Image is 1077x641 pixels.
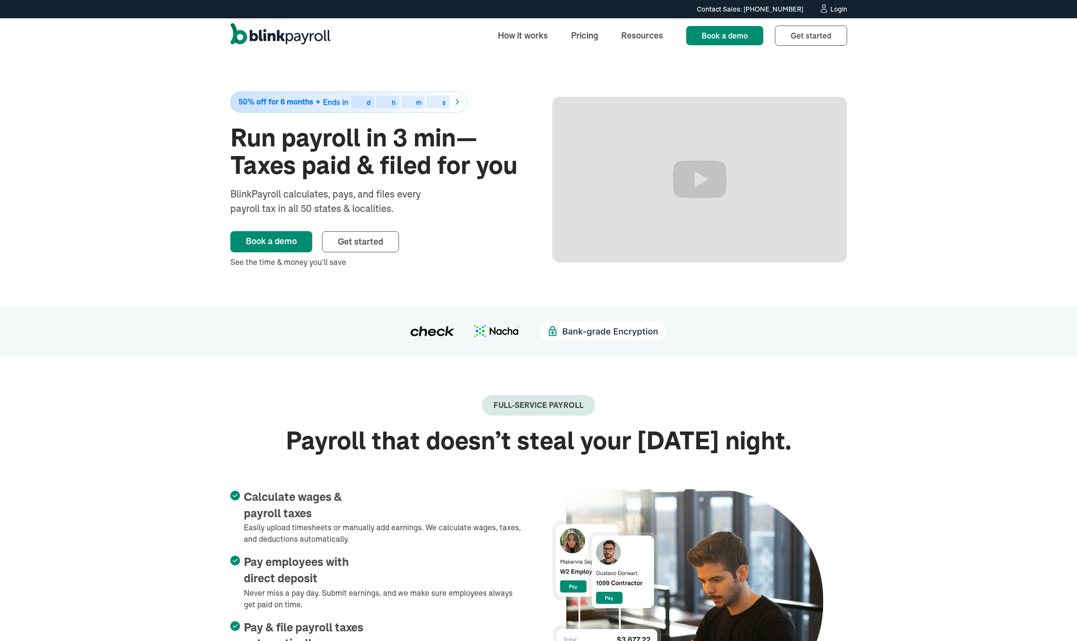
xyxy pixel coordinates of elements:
[322,231,399,252] a: Get started
[686,26,763,45] a: Book a demo
[230,554,525,610] li: Never miss a pay day. Submit earnings, and we make sure employees always get paid on time.
[230,231,312,252] a: Book a demo
[775,26,847,46] a: Get started
[244,491,342,520] span: Calculate wages & payroll taxes
[493,401,584,410] div: Full-Service payroll
[490,25,556,46] a: How it works
[702,31,748,40] span: Book a demo
[563,25,606,46] a: Pricing
[416,99,422,106] div: m
[552,97,847,262] iframe: Run Payroll in 3 min with BlinkPayroll
[323,97,348,107] span: Ends in
[830,6,847,13] div: Login
[442,99,446,106] div: s
[239,98,313,106] span: 50% off for 6 months
[230,92,525,113] a: 50% off for 6 monthsEnds indhms
[230,124,525,179] h1: Run payroll in 3 min—Taxes paid & filed for you
[338,236,383,247] span: Get started
[230,187,446,216] div: BlinkPayroll calculates, pays, and files every payroll tax in all 50 states & localities.
[230,427,847,455] h2: Payroll that doesn’t steal your [DATE] night.
[697,4,803,14] div: Contact Sales: [PHONE_NUMBER]
[230,489,525,545] li: Easily upload timesheets or manually add earnings. We calculate wages, taxes, and deductions auto...
[244,556,349,585] span: Pay employees with direct deposit
[392,99,396,106] div: h
[819,4,847,14] a: Login
[230,256,525,268] div: See the time & money you’ll save
[230,23,331,48] a: home
[791,31,831,40] span: Get started
[367,99,371,106] div: d
[613,25,671,46] a: Resources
